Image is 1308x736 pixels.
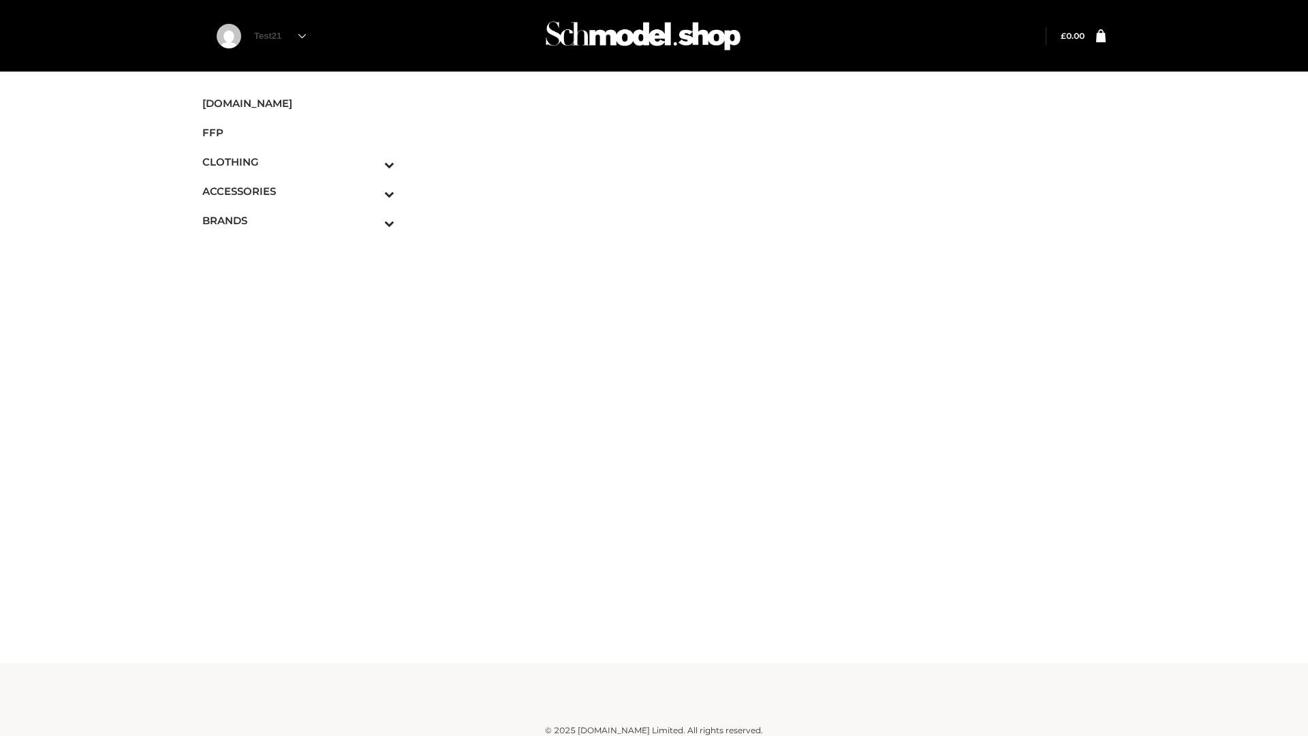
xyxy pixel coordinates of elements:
a: CLOTHINGToggle Submenu [202,147,394,177]
span: [DOMAIN_NAME] [202,95,394,111]
span: £ [1061,31,1066,41]
a: £0.00 [1061,31,1085,41]
a: ACCESSORIESToggle Submenu [202,177,394,206]
span: CLOTHING [202,154,394,170]
a: [DOMAIN_NAME] [202,89,394,118]
span: FFP [202,125,394,140]
a: FFP [202,118,394,147]
bdi: 0.00 [1061,31,1085,41]
img: Schmodel Admin 964 [541,9,745,63]
span: BRANDS [202,213,394,228]
button: Toggle Submenu [347,147,394,177]
button: Toggle Submenu [347,206,394,235]
button: Toggle Submenu [347,177,394,206]
a: Test21 [254,31,306,41]
a: BRANDSToggle Submenu [202,206,394,235]
span: ACCESSORIES [202,183,394,199]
